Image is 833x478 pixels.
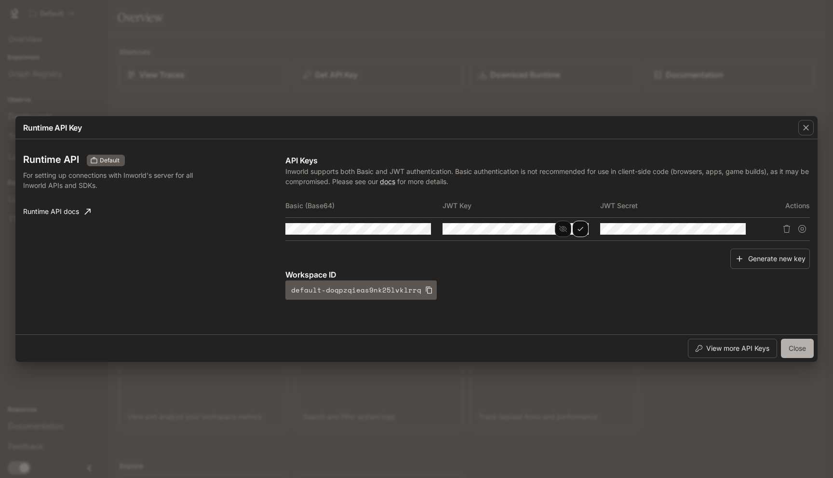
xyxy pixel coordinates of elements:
[19,202,94,221] a: Runtime API docs
[572,221,589,237] button: Copy Key
[23,122,82,133] p: Runtime API Key
[285,155,810,166] p: API Keys
[96,156,123,165] span: Default
[794,221,810,237] button: Suspend API key
[285,166,810,186] p: Inworld supports both Basic and JWT authentication. Basic authentication is not recommended for u...
[285,269,810,280] p: Workspace ID
[688,339,777,358] button: View more API Keys
[779,221,794,237] button: Delete API key
[380,177,395,186] a: docs
[285,280,437,300] button: default-doqpzqieas9nk25lvklrrq
[443,194,600,217] th: JWT Key
[781,339,814,358] button: Close
[757,194,810,217] th: Actions
[87,155,125,166] div: These keys will apply to your current workspace only
[600,194,757,217] th: JWT Secret
[285,194,443,217] th: Basic (Base64)
[23,170,214,190] p: For setting up connections with Inworld's server for all Inworld APIs and SDKs.
[730,249,810,269] button: Generate new key
[23,155,79,164] h3: Runtime API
